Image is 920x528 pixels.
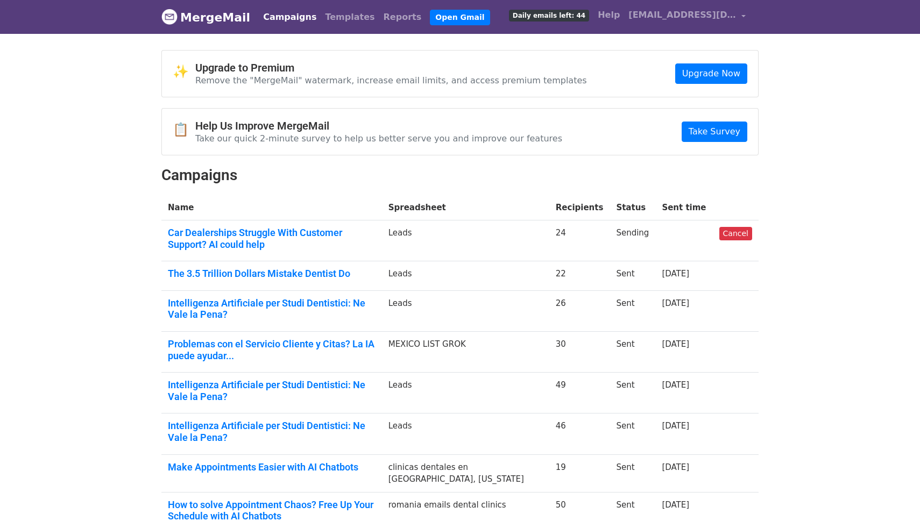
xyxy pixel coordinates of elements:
td: Sent [610,261,655,291]
span: Daily emails left: 44 [509,10,589,22]
a: Daily emails left: 44 [505,4,593,26]
a: Help [593,4,624,26]
td: clinicas dentales en [GEOGRAPHIC_DATA], [US_STATE] [382,454,549,492]
td: 26 [549,290,610,331]
a: How to solve Appointment Chaos? Free Up Your Schedule with AI Chatbots [168,499,376,522]
td: Leads [382,290,549,331]
td: Leads [382,261,549,291]
h4: Upgrade to Premium [195,61,587,74]
td: 24 [549,220,610,261]
a: MergeMail [161,6,250,28]
td: Leads [382,220,549,261]
a: Templates [321,6,379,28]
td: Sent [610,373,655,413]
td: 49 [549,373,610,413]
th: Status [610,195,655,220]
td: Sent [610,332,655,373]
a: The 3.5 Trillion Dollars Mistake Dentist Do [168,268,376,280]
a: Campaigns [259,6,321,28]
th: Recipients [549,195,610,220]
td: Leads [382,373,549,413]
p: Take our quick 2-minute survey to help us better serve you and improve our features [195,133,562,144]
a: Cancel [719,227,752,240]
td: Sending [610,220,655,261]
td: Sent [610,454,655,492]
img: MergeMail logo [161,9,178,25]
span: 📋 [173,122,195,138]
a: [EMAIL_ADDRESS][DOMAIN_NAME] [624,4,750,30]
a: Upgrade Now [675,63,747,84]
a: Take Survey [682,122,747,142]
a: [DATE] [662,269,689,279]
th: Spreadsheet [382,195,549,220]
td: 30 [549,332,610,373]
a: [DATE] [662,500,689,510]
td: Sent [610,290,655,331]
a: Intelligenza Artificiale per Studi Dentistici: Ne Vale la Pena? [168,420,376,443]
a: Open Gmail [430,10,490,25]
a: [DATE] [662,421,689,431]
a: [DATE] [662,462,689,472]
td: Sent [610,413,655,454]
a: [DATE] [662,339,689,349]
a: [DATE] [662,298,689,308]
th: Name [161,195,382,220]
td: Leads [382,413,549,454]
a: Intelligenza Artificiale per Studi Dentistici: Ne Vale la Pena? [168,379,376,402]
a: Intelligenza Artificiale per Studi Dentistici: Ne Vale la Pena? [168,297,376,320]
a: Problemas con el Servicio Cliente y Citas? La IA puede ayudar... [168,338,376,361]
a: Car Dealerships Struggle With Customer Support? AI could help [168,227,376,250]
p: Remove the "MergeMail" watermark, increase email limits, and access premium templates [195,75,587,86]
td: 22 [549,261,610,291]
span: [EMAIL_ADDRESS][DOMAIN_NAME] [628,9,736,22]
td: 19 [549,454,610,492]
td: MEXICO LIST GROK [382,332,549,373]
h4: Help Us Improve MergeMail [195,119,562,132]
h2: Campaigns [161,166,759,184]
span: ✨ [173,64,195,80]
a: Make Appointments Easier with AI Chatbots [168,461,376,473]
a: [DATE] [662,380,689,390]
a: Reports [379,6,426,28]
th: Sent time [655,195,712,220]
td: 46 [549,413,610,454]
